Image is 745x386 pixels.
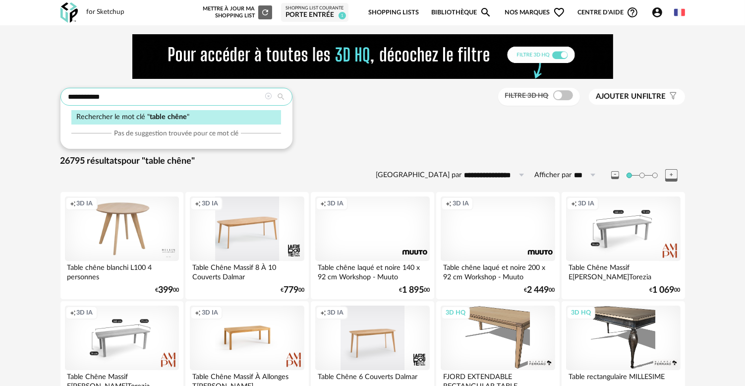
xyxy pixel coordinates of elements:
span: 3D IA [202,309,218,317]
span: Account Circle icon [651,6,663,18]
div: Mettre à jour ma Shopping List [201,5,272,19]
div: Table chêne laqué et noire 200 x 92 cm Workshop - Muuto [441,261,555,281]
span: Centre d'aideHelp Circle Outline icon [577,6,638,18]
span: Filtre 3D HQ [505,92,549,99]
div: € 00 [155,287,179,294]
span: 1 [339,12,346,19]
a: Shopping Lists [368,1,419,24]
span: Heart Outline icon [553,6,565,18]
div: for Sketchup [87,8,125,17]
div: € 00 [524,287,555,294]
div: Table Chêne Massif E[PERSON_NAME]Torezia [566,261,680,281]
span: Creation icon [195,199,201,207]
span: 779 [284,287,298,294]
span: filtre [596,92,666,102]
a: Creation icon 3D IA Table Chêne Massif E[PERSON_NAME]Torezia €1 06900 [562,192,685,299]
span: Creation icon [446,199,452,207]
div: Shopping List courante [286,5,344,11]
span: 2 449 [527,287,549,294]
span: Refresh icon [261,9,270,15]
span: 3D IA [77,309,93,317]
div: Table chêne laqué et noire 140 x 92 cm Workshop - Muuto [315,261,429,281]
label: Afficher par [535,171,572,180]
div: € 00 [650,287,681,294]
div: Porte entrée [286,11,344,20]
span: Magnify icon [480,6,492,18]
span: Creation icon [195,309,201,317]
span: Nos marques [505,1,565,24]
a: Creation icon 3D IA Table Chêne Massif 8 À 10 Couverts Dalmar €77900 [185,192,308,299]
span: Creation icon [70,199,76,207]
span: pour "table chêne" [122,157,195,166]
span: 3D IA [453,199,469,207]
div: Rechercher le mot clé " " [71,110,281,125]
span: 1 895 [402,287,424,294]
label: [GEOGRAPHIC_DATA] par [376,171,462,180]
span: Creation icon [70,309,76,317]
span: Help Circle Outline icon [627,6,638,18]
span: 3D IA [327,199,344,207]
span: 3D IA [327,309,344,317]
span: Creation icon [571,199,577,207]
div: € 00 [281,287,304,294]
span: 399 [158,287,173,294]
span: 1 069 [653,287,675,294]
div: Table chêne blanchi L100 4 personnes [65,261,179,281]
div: 26795 résultats [60,156,685,167]
span: Ajouter un [596,93,643,100]
span: Account Circle icon [651,6,668,18]
span: 3D IA [77,199,93,207]
img: fr [674,7,685,18]
span: 3D IA [202,199,218,207]
span: Pas de suggestion trouvée pour ce mot clé [114,129,238,138]
div: 3D HQ [567,306,595,319]
div: Table Chêne Massif 8 À 10 Couverts Dalmar [190,261,304,281]
div: 3D HQ [441,306,470,319]
a: Creation icon 3D IA Table chêne blanchi L100 4 personnes €39900 [60,192,183,299]
span: Creation icon [320,309,326,317]
span: Filter icon [666,92,678,102]
img: FILTRE%20HQ%20NEW_V1%20(4).gif [132,34,613,79]
span: table chêne [150,113,187,121]
button: Ajouter unfiltre Filter icon [589,89,685,105]
a: Creation icon 3D IA Table chêne laqué et noire 200 x 92 cm Workshop - Muuto €2 44900 [436,192,559,299]
div: € 00 [399,287,430,294]
a: Creation icon 3D IA Table chêne laqué et noire 140 x 92 cm Workshop - Muuto €1 89500 [311,192,434,299]
a: Shopping List courante Porte entrée 1 [286,5,344,20]
img: OXP [60,2,78,23]
span: Creation icon [320,199,326,207]
span: 3D IA [578,199,594,207]
a: BibliothèqueMagnify icon [431,1,492,24]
